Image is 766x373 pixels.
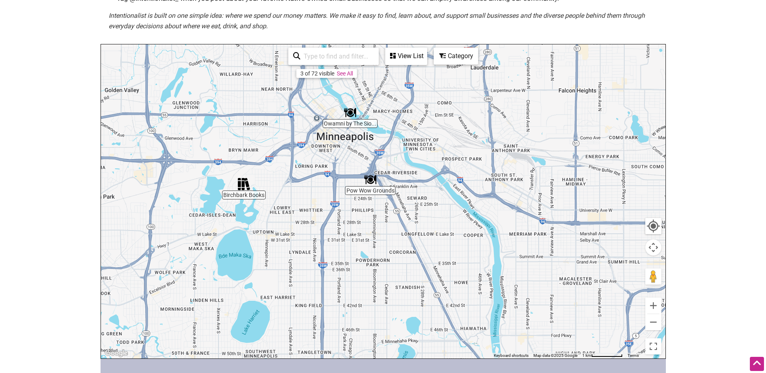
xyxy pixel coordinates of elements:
[288,48,379,65] div: Type to search and filter
[645,218,661,234] button: Your Location
[103,348,130,358] img: Google
[645,314,661,330] button: Zoom out
[645,239,661,256] button: Map camera controls
[300,48,374,64] input: Type to find and filter...
[494,353,529,358] button: Keyboard shortcuts
[300,70,334,77] div: 3 of 72 visible
[386,48,426,64] div: View List
[627,353,639,358] a: Terms (opens in new tab)
[103,348,130,358] a: Open this area in Google Maps (opens a new window)
[385,48,427,65] div: See a list of the visible businesses
[645,298,661,314] button: Zoom in
[750,357,764,371] div: Scroll Back to Top
[645,338,661,354] button: Toggle fullscreen view
[109,12,645,30] em: Intentionalist is built on one simple idea: where we spend our money matters. We make it easy to ...
[434,48,477,64] div: Category
[337,70,353,77] a: See All
[344,107,356,119] div: Owamni by The Sioux Chef
[238,178,250,190] div: Birchbark Books
[580,353,625,358] button: Map Scale: 1 km per 74 pixels
[582,353,591,358] span: 1 km
[645,268,661,285] button: Drag Pegman onto the map to open Street View
[364,174,376,186] div: Pow Wow Grounds
[533,353,577,358] span: Map data ©2025 Google
[434,48,478,65] div: Filter by category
